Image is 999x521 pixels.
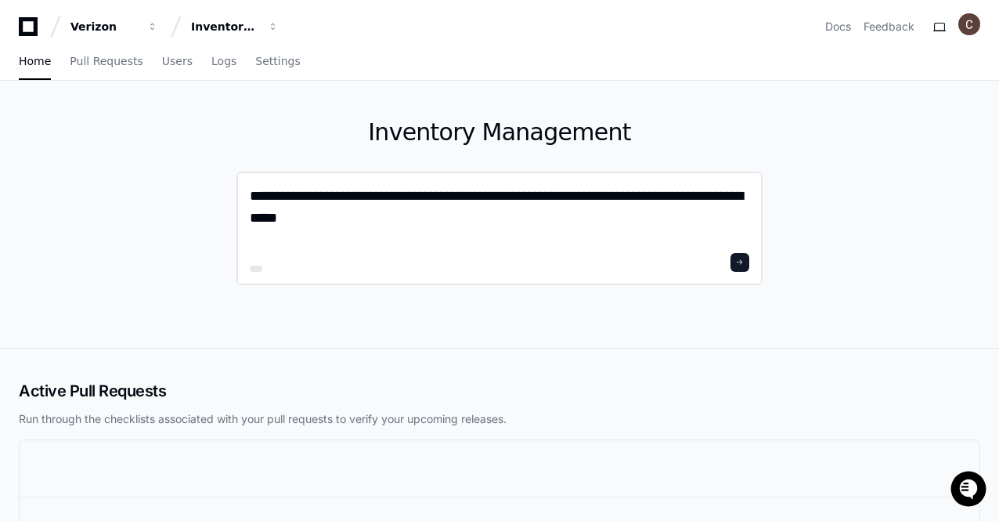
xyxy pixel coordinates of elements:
span: Logs [211,56,236,66]
a: Logs [211,44,236,80]
button: Start new chat [266,121,285,139]
img: ACg8ocL2OgZL-7g7VPdNOHNYJqQTRhCHM7hp1mK3cs0GxIN35amyLQ=s96-c [958,13,980,35]
span: Settings [255,56,300,66]
h1: Inventory Management [236,118,763,147]
h2: Active Pull Requests [19,380,980,402]
span: • [130,209,135,222]
div: Inventory Management [191,19,258,34]
a: Powered byPylon [110,244,189,256]
div: Past conversations [16,170,100,183]
div: We're available if you need us! [53,132,198,144]
img: 1736555170064-99ba0984-63c1-480f-8ee9-699278ef63ed [16,116,44,144]
img: PlayerZero [16,15,47,46]
button: See all [243,167,285,186]
span: Pylon [156,244,189,256]
button: Feedback [864,19,914,34]
span: Home [19,56,51,66]
a: Settings [255,44,300,80]
a: Pull Requests [70,44,142,80]
span: Users [162,56,193,66]
a: Docs [825,19,851,34]
p: Run through the checklists associated with your pull requests to verify your upcoming releases. [19,411,980,427]
iframe: Open customer support [949,469,991,512]
div: Verizon [70,19,138,34]
a: Home [19,44,51,80]
span: Pull Requests [70,56,142,66]
button: Verizon [64,13,164,41]
button: Inventory Management [185,13,285,41]
span: [PERSON_NAME] [49,209,127,222]
div: Start new chat [53,116,257,132]
div: Welcome [16,62,285,87]
span: [DATE] [139,209,171,222]
a: Users [162,44,193,80]
img: Chakravarthi Ponnuru [16,194,41,219]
